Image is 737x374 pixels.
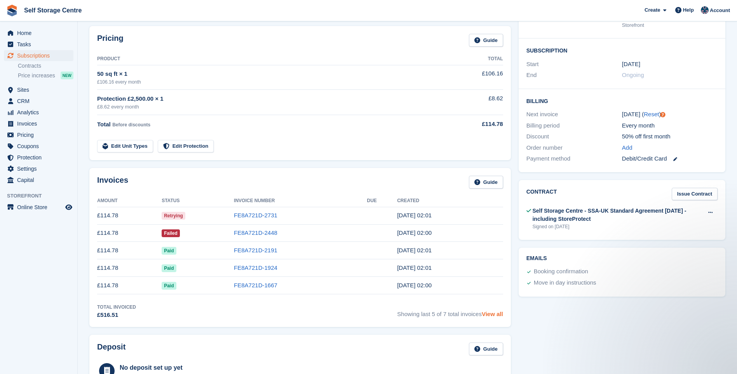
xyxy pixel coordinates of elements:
[4,50,73,61] a: menu
[4,175,73,185] a: menu
[622,72,644,78] span: Ongoing
[683,6,694,14] span: Help
[18,72,55,79] span: Price increases
[17,107,64,118] span: Analytics
[622,154,718,163] div: Debit/Credit Card
[6,5,18,16] img: stora-icon-8386f47178a22dfd0bd8f6a31ec36ba5ce8667c1dd55bd0f319d3a0aa187defe.svg
[645,6,660,14] span: Create
[526,121,622,130] div: Billing period
[534,278,596,288] div: Move in day instructions
[97,242,162,259] td: £114.78
[97,34,124,47] h2: Pricing
[526,97,718,105] h2: Billing
[622,21,718,29] div: Storefront
[397,212,432,218] time: 2025-09-14 01:01:08 UTC
[4,96,73,107] a: menu
[61,72,73,79] div: NEW
[4,107,73,118] a: menu
[17,96,64,107] span: CRM
[4,118,73,129] a: menu
[397,229,432,236] time: 2025-08-14 01:00:02 UTC
[622,60,640,69] time: 2025-03-14 01:00:00 UTC
[441,53,503,65] th: Total
[17,84,64,95] span: Sites
[97,94,441,103] div: Protection £2,500.00 × 1
[162,282,176,290] span: Paid
[97,311,136,320] div: £516.51
[17,50,64,61] span: Subscriptions
[97,140,153,153] a: Edit Unit Types
[526,71,622,80] div: End
[234,212,277,218] a: FE8A721D-2731
[158,140,214,153] a: Edit Protection
[4,152,73,163] a: menu
[526,143,622,152] div: Order number
[469,34,503,47] a: Guide
[17,118,64,129] span: Invoices
[97,121,111,128] span: Total
[17,129,64,140] span: Pricing
[97,176,128,189] h2: Invoices
[97,343,125,355] h2: Deposit
[526,255,718,262] h2: Emails
[469,176,503,189] a: Guide
[534,267,588,276] div: Booking confirmation
[17,152,64,163] span: Protection
[622,110,718,119] div: [DATE] ( )
[4,129,73,140] a: menu
[526,154,622,163] div: Payment method
[4,202,73,213] a: menu
[4,28,73,38] a: menu
[441,90,503,115] td: £8.62
[4,163,73,174] a: menu
[97,277,162,294] td: £114.78
[120,363,280,372] div: No deposit set up yet
[397,304,503,320] span: Showing last 5 of 7 total invoices
[97,79,441,86] div: £106.16 every month
[526,46,718,54] h2: Subscription
[4,141,73,152] a: menu
[659,111,666,118] div: Tooltip anchor
[162,195,234,207] th: Status
[526,188,557,201] h2: Contract
[622,121,718,130] div: Every month
[469,343,503,355] a: Guide
[4,84,73,95] a: menu
[441,120,503,129] div: £114.78
[97,70,441,79] div: 50 sq ft × 1
[97,259,162,277] td: £114.78
[97,53,441,65] th: Product
[234,247,277,253] a: FE8A721D-2191
[97,207,162,224] td: £114.78
[17,163,64,174] span: Settings
[17,141,64,152] span: Coupons
[162,247,176,255] span: Paid
[622,132,718,141] div: 50% off first month
[397,282,432,288] time: 2025-05-14 01:00:22 UTC
[97,224,162,242] td: £114.78
[162,229,180,237] span: Failed
[644,111,659,117] a: Reset
[701,6,709,14] img: Clair Cole
[21,4,85,17] a: Self Storage Centre
[532,207,703,223] div: Self Storage Centre - SSA-UK Standard Agreement [DATE] - including StoreProtect
[112,122,150,128] span: Before discounts
[397,247,432,253] time: 2025-07-14 01:01:03 UTC
[526,110,622,119] div: Next invoice
[234,282,277,288] a: FE8A721D-1667
[234,195,367,207] th: Invoice Number
[441,65,503,89] td: £106.16
[97,103,441,111] div: £8.62 every month
[397,195,503,207] th: Created
[234,264,277,271] a: FE8A721D-1924
[482,311,503,317] a: View all
[672,188,718,201] a: Issue Contract
[367,195,397,207] th: Due
[162,264,176,272] span: Paid
[97,195,162,207] th: Amount
[17,39,64,50] span: Tasks
[17,28,64,38] span: Home
[234,229,277,236] a: FE8A721D-2448
[97,304,136,311] div: Total Invoiced
[18,71,73,80] a: Price increases NEW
